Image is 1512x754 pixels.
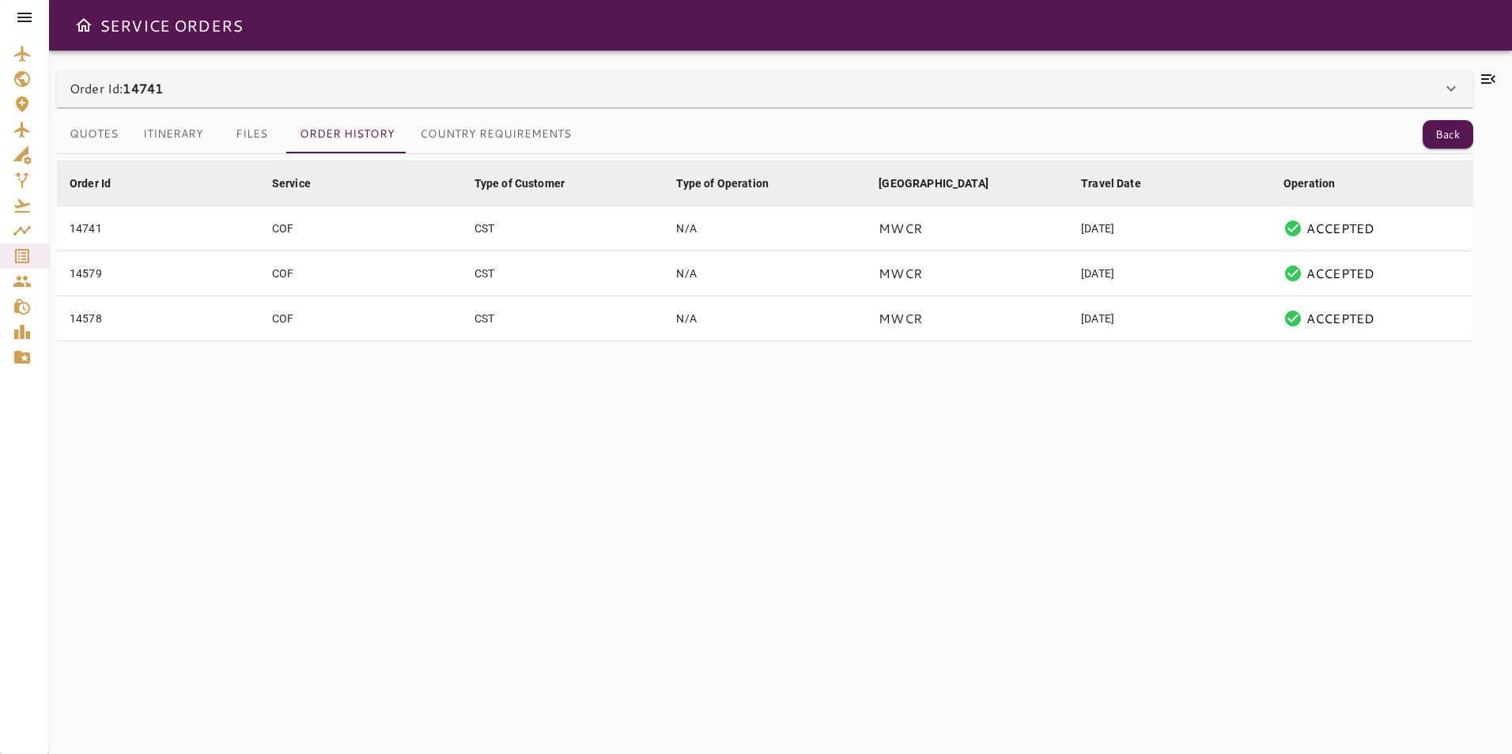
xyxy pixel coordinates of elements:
[259,206,462,251] td: COF
[57,70,1473,107] div: Order Id:14741
[879,174,988,193] div: [GEOGRAPHIC_DATA]
[216,115,287,153] button: Files
[879,309,922,328] p: MWCR
[57,115,584,153] div: basic tabs example
[474,174,585,193] span: Type of Customer
[70,266,247,281] div: 14579
[70,79,163,98] p: Order Id:
[1306,309,1374,328] p: ACCEPTED
[663,206,866,251] td: N/A
[70,311,247,326] div: 14578
[462,251,664,296] td: CST
[70,221,247,236] div: 14741
[462,296,664,341] td: CST
[1306,219,1374,238] p: ACCEPTED
[676,174,789,193] span: Type of Operation
[879,174,1009,193] span: [GEOGRAPHIC_DATA]
[68,9,100,41] button: Open drawer
[1283,174,1355,193] span: Operation
[1081,174,1141,193] div: Travel Date
[130,115,216,153] button: Itinerary
[879,264,922,283] p: MWCR
[259,251,462,296] td: COF
[287,115,407,153] button: Order History
[70,174,131,193] span: Order Id
[272,174,311,193] div: Service
[474,174,565,193] div: Type of Customer
[272,174,331,193] span: Service
[70,174,111,193] div: Order Id
[123,79,163,97] b: 14741
[407,115,584,153] button: Country Requirements
[462,206,664,251] td: CST
[1081,174,1162,193] span: Travel Date
[259,296,462,341] td: COF
[879,219,922,238] p: MWCR
[1068,251,1271,296] td: [DATE]
[1068,206,1271,251] td: [DATE]
[663,251,866,296] td: N/A
[100,13,243,38] h6: SERVICE ORDERS
[1068,296,1271,341] td: [DATE]
[676,174,769,193] div: Type of Operation
[663,296,866,341] td: N/A
[1306,264,1374,283] p: ACCEPTED
[57,115,130,153] button: Quotes
[1423,120,1473,149] button: Back
[1283,174,1335,193] div: Operation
